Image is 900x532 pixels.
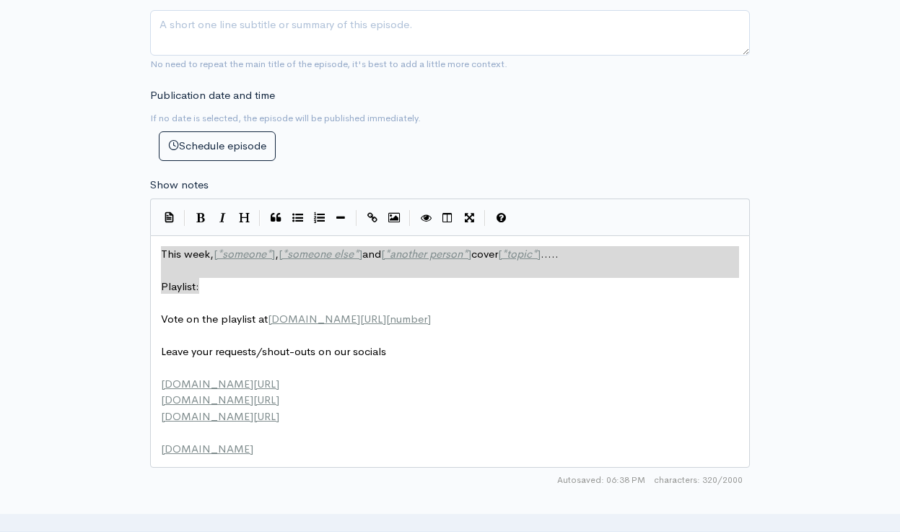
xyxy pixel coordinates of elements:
button: Heading [233,207,255,229]
i: | [484,210,486,227]
span: [ [214,247,217,261]
span: [ [498,247,502,261]
span: Playlist: [161,279,199,293]
button: Insert Show Notes Template [158,206,180,227]
i: | [356,210,357,227]
i: | [184,210,185,227]
button: Schedule episode [159,131,276,161]
span: and [362,247,381,261]
span: another person [390,247,463,261]
span: Vote on the playlist at [161,312,431,326]
span: ] [427,312,431,326]
small: No need to repeat the main title of the episode, it's best to add a little more context. [150,58,507,70]
button: Toggle Preview [415,207,437,229]
button: Insert Horizontal Line [330,207,351,229]
span: Leave your requests/shout-outs on our socials [161,344,386,358]
span: [DOMAIN_NAME][URL] [161,377,279,391]
button: Toggle Side by Side [437,207,458,229]
i: | [259,210,261,227]
button: Insert Image [383,207,405,229]
label: Publication date and time [150,87,275,104]
span: [ [279,247,282,261]
button: Italic [211,207,233,229]
small: If no date is selected, the episode will be published immediately. [150,112,421,124]
span: [DOMAIN_NAME][URL] [161,393,279,406]
span: , [275,247,279,261]
button: Toggle Fullscreen [458,207,480,229]
span: This week, [161,247,214,261]
button: Quote [265,207,287,229]
span: ] [468,247,471,261]
span: [ [386,312,390,326]
span: cover [471,247,498,261]
span: [DOMAIN_NAME][URL] [161,409,279,423]
span: ] [359,247,362,261]
label: Show notes [150,177,209,193]
span: [DOMAIN_NAME] [161,442,253,455]
span: topic [507,247,532,261]
span: number [390,312,427,326]
span: ..... [541,247,559,261]
span: [ [381,247,385,261]
span: ] [271,247,275,261]
button: Create Link [362,207,383,229]
span: Autosaved: 06:38 PM [557,474,645,487]
span: someone else [287,247,354,261]
span: someone [222,247,266,261]
button: Numbered List [308,207,330,229]
button: Markdown Guide [490,207,512,229]
button: Bold [190,207,211,229]
span: ] [537,247,541,261]
span: [DOMAIN_NAME][URL] [268,312,386,326]
button: Generic List [287,207,308,229]
span: 320/2000 [654,474,743,487]
i: | [409,210,411,227]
